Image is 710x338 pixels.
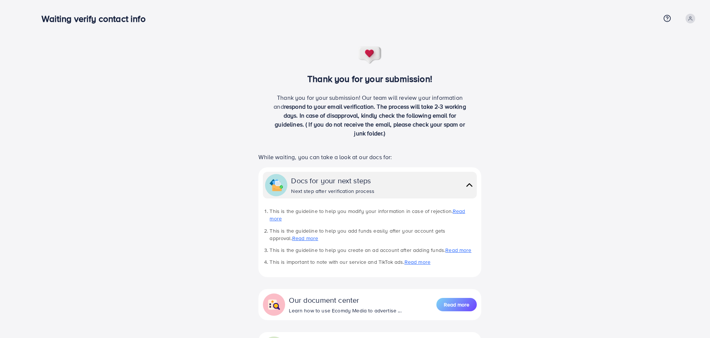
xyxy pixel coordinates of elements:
img: success [358,46,382,65]
span: Read more [444,301,469,308]
h3: Waiting verify contact info [42,13,151,24]
img: collapse [270,178,283,192]
img: collapse [464,180,475,190]
button: Read more [436,298,477,311]
li: This is important to note with our service and TikTok ads. [270,258,476,266]
p: Thank you for your submission! Our team will review your information and [271,93,469,138]
div: Our document center [289,295,401,305]
div: Docs for your next steps [291,175,374,186]
a: Read more [445,246,471,254]
li: This is the guideline to help you modify your information in case of rejection. [270,207,476,223]
div: Learn how to use Ecomdy Media to advertise ... [289,307,401,314]
div: Next step after verification process [291,187,374,195]
img: collapse [267,298,281,311]
h3: Thank you for your submission! [246,73,493,84]
a: Read more [436,297,477,312]
a: Read more [270,207,465,222]
a: Read more [404,258,430,266]
span: respond to your email verification. The process will take 2-3 working days. In case of disapprova... [275,102,466,137]
li: This is the guideline to help you create an ad account after adding funds. [270,246,476,254]
li: This is the guideline to help you add funds easily after your account gets approval. [270,227,476,242]
p: While waiting, you can take a look at our docs for: [258,152,481,161]
a: Read more [292,234,318,242]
